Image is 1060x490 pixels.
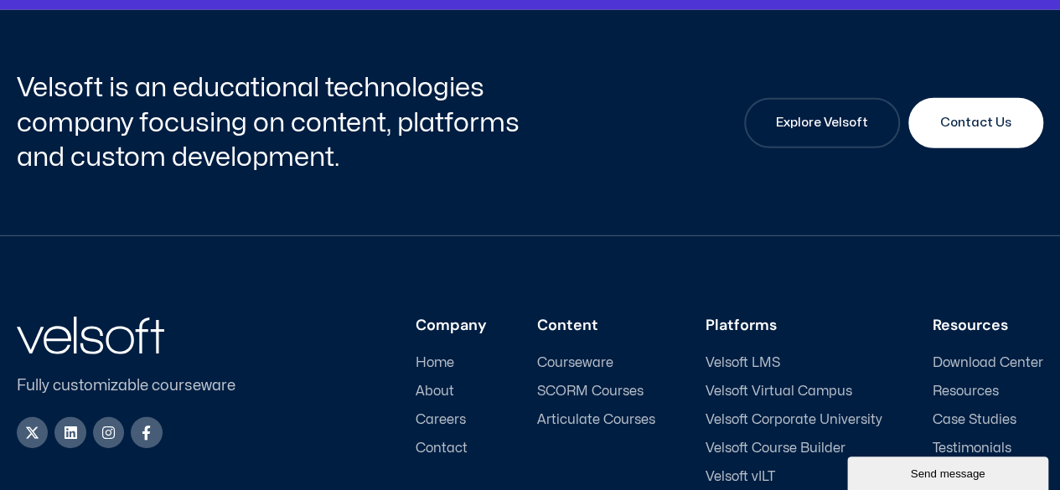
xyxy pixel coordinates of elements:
[416,355,487,371] a: Home
[706,355,882,371] a: Velsoft LMS
[706,317,882,335] h3: Platforms
[706,441,882,456] a: Velsoft Course Builder
[933,384,999,400] span: Resources
[706,469,775,485] span: Velsoft vILT
[933,441,1011,456] span: Testimonials
[416,384,487,400] a: About
[706,384,852,400] span: Velsoft Virtual Campus
[706,412,882,428] a: Velsoft Corporate University
[537,317,655,335] h3: Content
[933,412,1016,428] span: Case Studies
[537,355,613,371] span: Courseware
[847,453,1052,490] iframe: chat widget
[416,317,487,335] h3: Company
[537,355,655,371] a: Courseware
[706,441,845,456] span: Velsoft Course Builder
[416,441,487,456] a: Contact
[940,113,1011,133] span: Contact Us
[416,355,454,371] span: Home
[776,113,868,133] span: Explore Velsoft
[416,412,466,428] span: Careers
[537,412,655,428] a: Articulate Courses
[933,412,1043,428] a: Case Studies
[537,384,644,400] span: SCORM Courses
[933,384,1043,400] a: Resources
[908,98,1043,148] a: Contact Us
[416,441,468,456] span: Contact
[706,384,882,400] a: Velsoft Virtual Campus
[416,412,487,428] a: Careers
[706,469,882,485] a: Velsoft vILT
[933,441,1043,456] a: Testimonials
[933,317,1043,335] h3: Resources
[744,98,900,148] a: Explore Velsoft
[416,384,454,400] span: About
[933,355,1043,371] a: Download Center
[17,374,263,397] p: Fully customizable courseware
[537,384,655,400] a: SCORM Courses
[17,70,526,175] h2: Velsoft is an educational technologies company focusing on content, platforms and custom developm...
[706,355,780,371] span: Velsoft LMS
